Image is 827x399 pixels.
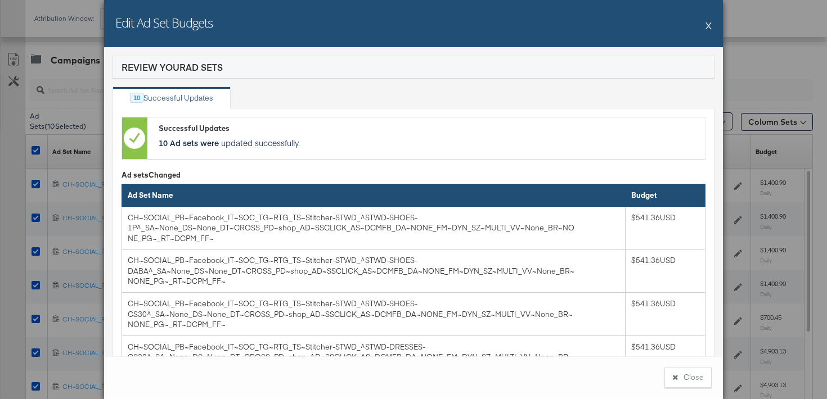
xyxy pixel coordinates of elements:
div: CH~SOCIAL_PB~Facebook_IT~SOC_TG~RTG_TS~Stitcher-STWD_^STWD-SHOES-DABA^_SA~None_DS~None_DT~CROSS_P... [128,255,578,287]
th: Budget [626,184,705,207]
div: 10 [130,93,143,103]
div: CH~SOCIAL_PB~Facebook_IT~SOC_TG~RTG_TS~Stitcher-STWD_^STWD-SHOES-1P^_SA~None_DS~None_DT~CROSS_PD~... [128,212,578,244]
td: $541.36USD [626,206,705,250]
strong: 10 Ad sets were [159,137,219,148]
div: Ad sets Changed [122,170,705,180]
div: CH~SOCIAL_PB~Facebook_IT~SOC_TG~RTG_TS~Stitcher-STWD_^STWD-DRESSES-CS30^_SA~None_DS~None_DT~CROSS... [128,342,578,373]
td: $541.36USD [626,335,705,379]
div: Review Your Ad Sets [122,61,223,74]
div: CH~SOCIAL_PB~Facebook_IT~SOC_TG~RTG_TS~Stitcher-STWD_^STWD-SHOES-CS30^_SA~None_DS~None_DT~CROSS_P... [128,298,578,330]
div: Successful Updates [143,93,213,103]
button: X [705,14,712,37]
td: $541.36USD [626,250,705,293]
p: updated successfully. [159,137,699,148]
button: Close [664,368,712,388]
h2: Edit Ad Set Budgets [115,14,213,31]
th: Ad Set Name [122,184,626,207]
div: Successful Updates [159,123,699,134]
td: $541.36USD [626,293,705,336]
